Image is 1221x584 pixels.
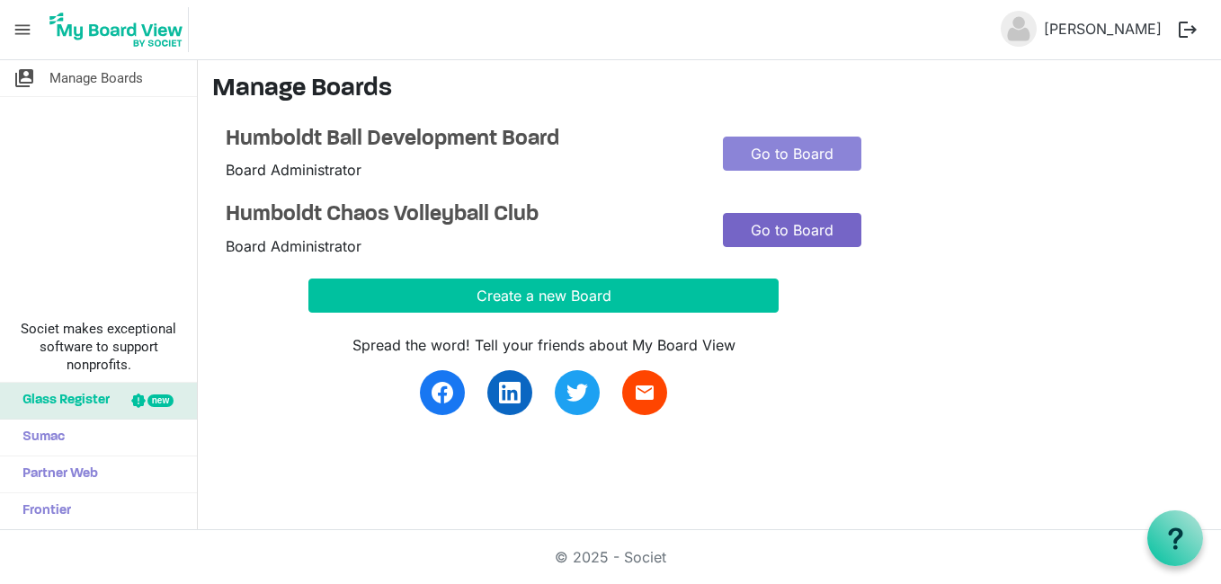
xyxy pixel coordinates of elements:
[44,7,189,52] img: My Board View Logo
[44,7,196,52] a: My Board View Logo
[5,13,40,47] span: menu
[1001,11,1037,47] img: no-profile-picture.svg
[226,237,361,255] span: Board Administrator
[1169,11,1207,49] button: logout
[308,334,779,356] div: Spread the word! Tell your friends about My Board View
[723,213,861,247] a: Go to Board
[1037,11,1169,47] a: [PERSON_NAME]
[49,60,143,96] span: Manage Boards
[8,320,189,374] span: Societ makes exceptional software to support nonprofits.
[622,370,667,415] a: email
[723,137,861,171] a: Go to Board
[226,202,696,228] a: Humboldt Chaos Volleyball Club
[226,161,361,179] span: Board Administrator
[499,382,521,403] img: linkedin.svg
[566,382,588,403] img: twitter.svg
[308,279,779,313] button: Create a new Board
[432,382,453,403] img: facebook.svg
[13,383,110,419] span: Glass Register
[634,382,655,403] span: email
[13,493,71,529] span: Frontier
[212,75,1207,105] h3: Manage Boards
[226,127,696,153] a: Humboldt Ball Development Board
[13,60,35,96] span: switch_account
[13,456,98,492] span: Partner Web
[13,420,65,456] span: Sumac
[555,548,666,566] a: © 2025 - Societ
[147,394,174,407] div: new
